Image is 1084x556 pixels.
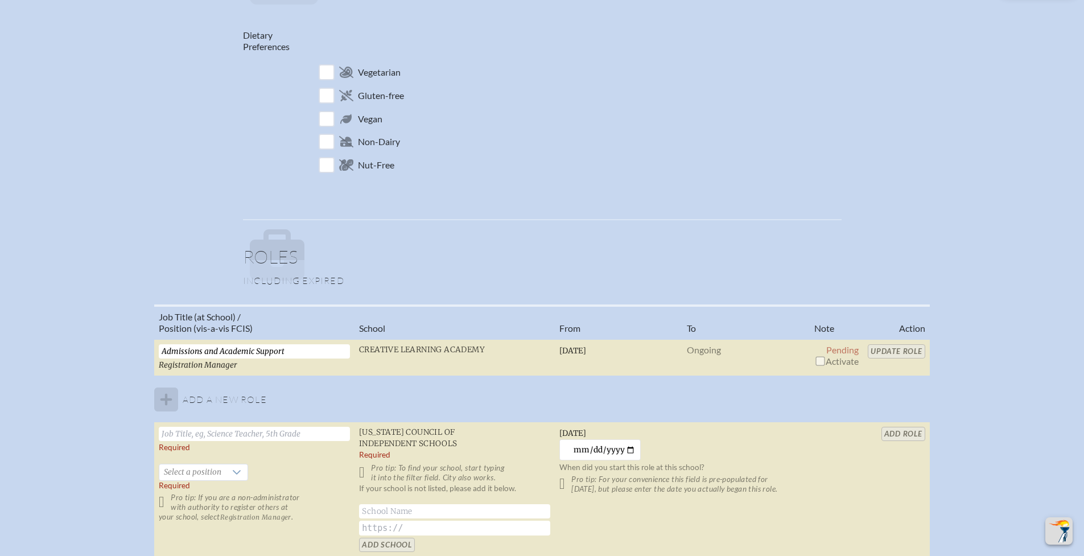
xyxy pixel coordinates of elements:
img: To the top [1048,520,1070,542]
th: Action [863,306,930,339]
span: Ongoing [687,344,721,355]
span: [US_STATE] Council of Independent Schools [359,427,457,448]
span: Registration Manager [159,360,237,370]
label: Required [159,443,190,452]
span: Vegetarian [358,67,401,78]
span: Gluten-free [358,90,404,101]
span: [DATE] [559,346,586,356]
th: Job Title (at School) / Position (vis-a-vis FCIS) [154,306,355,339]
span: Creative Learning Academy [359,345,485,355]
span: Nut-Free [358,159,394,171]
th: To [682,306,810,339]
p: Pro tip: To find your school, start typing it into the filter field. City also works. [359,463,550,483]
p: When did you start this role at this school? [559,463,805,472]
label: Required [359,450,390,460]
input: https:// [359,521,550,536]
label: If your school is not listed, please add it below. [359,484,516,503]
span: Activate [814,356,859,366]
span: Required [159,481,190,490]
span: Pending [826,344,859,355]
button: Scroll Top [1045,517,1073,545]
p: Including expired [243,275,842,286]
label: Dietary Preferences [243,30,290,52]
span: Select a position [159,464,226,480]
input: School Name [359,504,550,518]
th: From [555,306,682,339]
th: Note [810,306,863,339]
th: School [355,306,555,339]
input: Eg, Science Teacher, 5th Grade [159,344,350,359]
h1: Roles [243,248,842,275]
p: Pro tip: If you are a non-administrator with authority to register others at your school, select . [159,493,350,522]
span: Vegan [358,113,382,125]
p: Pro tip: For your convenience this field is pre-populated for [DATE], but please enter the date y... [559,475,805,494]
span: Registration Manager [220,513,291,521]
span: Non-Dairy [358,136,400,147]
span: [DATE] [559,429,586,438]
input: Job Title, eg, Science Teacher, 5th Grade [159,427,350,441]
